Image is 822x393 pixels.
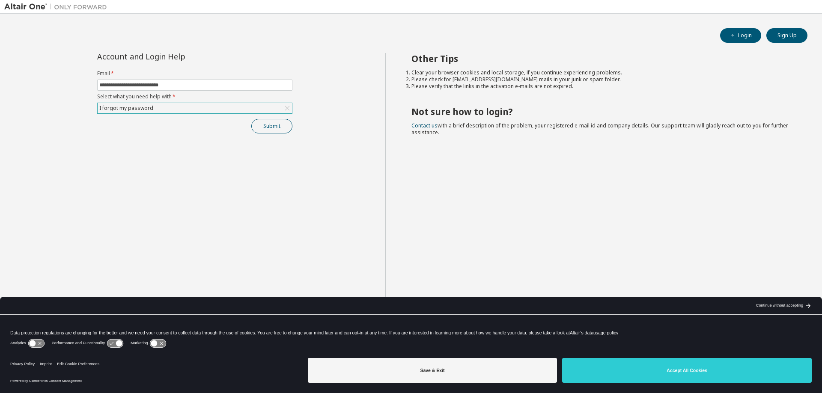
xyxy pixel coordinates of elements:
label: Select what you need help with [97,93,292,100]
li: Please verify that the links in the activation e-mails are not expired. [411,83,792,90]
div: Account and Login Help [97,53,253,60]
li: Please check for [EMAIL_ADDRESS][DOMAIN_NAME] mails in your junk or spam folder. [411,76,792,83]
div: I forgot my password [98,103,292,113]
a: Contact us [411,122,438,129]
span: with a brief description of the problem, your registered e-mail id and company details. Our suppo... [411,122,788,136]
div: I forgot my password [98,103,155,113]
button: Sign Up [766,28,807,43]
button: Submit [251,119,292,133]
label: Email [97,70,292,77]
button: Login [720,28,761,43]
li: Clear your browser cookies and local storage, if you continue experiencing problems. [411,69,792,76]
img: Altair One [4,3,111,11]
h2: Not sure how to login? [411,106,792,117]
h2: Other Tips [411,53,792,64]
